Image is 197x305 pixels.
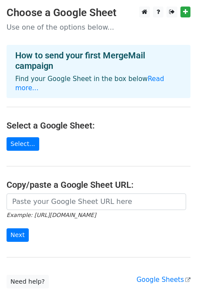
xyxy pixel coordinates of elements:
a: Need help? [7,275,49,288]
p: Find your Google Sheet in the box below [15,75,182,93]
input: Paste your Google Sheet URL here [7,193,186,210]
a: Select... [7,137,39,151]
h3: Choose a Google Sheet [7,7,190,19]
h4: How to send your first MergeMail campaign [15,50,182,71]
a: Read more... [15,75,164,92]
h4: Select a Google Sheet: [7,120,190,131]
input: Next [7,228,29,242]
a: Google Sheets [136,276,190,284]
p: Use one of the options below... [7,23,190,32]
small: Example: [URL][DOMAIN_NAME] [7,212,96,218]
h4: Copy/paste a Google Sheet URL: [7,180,190,190]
